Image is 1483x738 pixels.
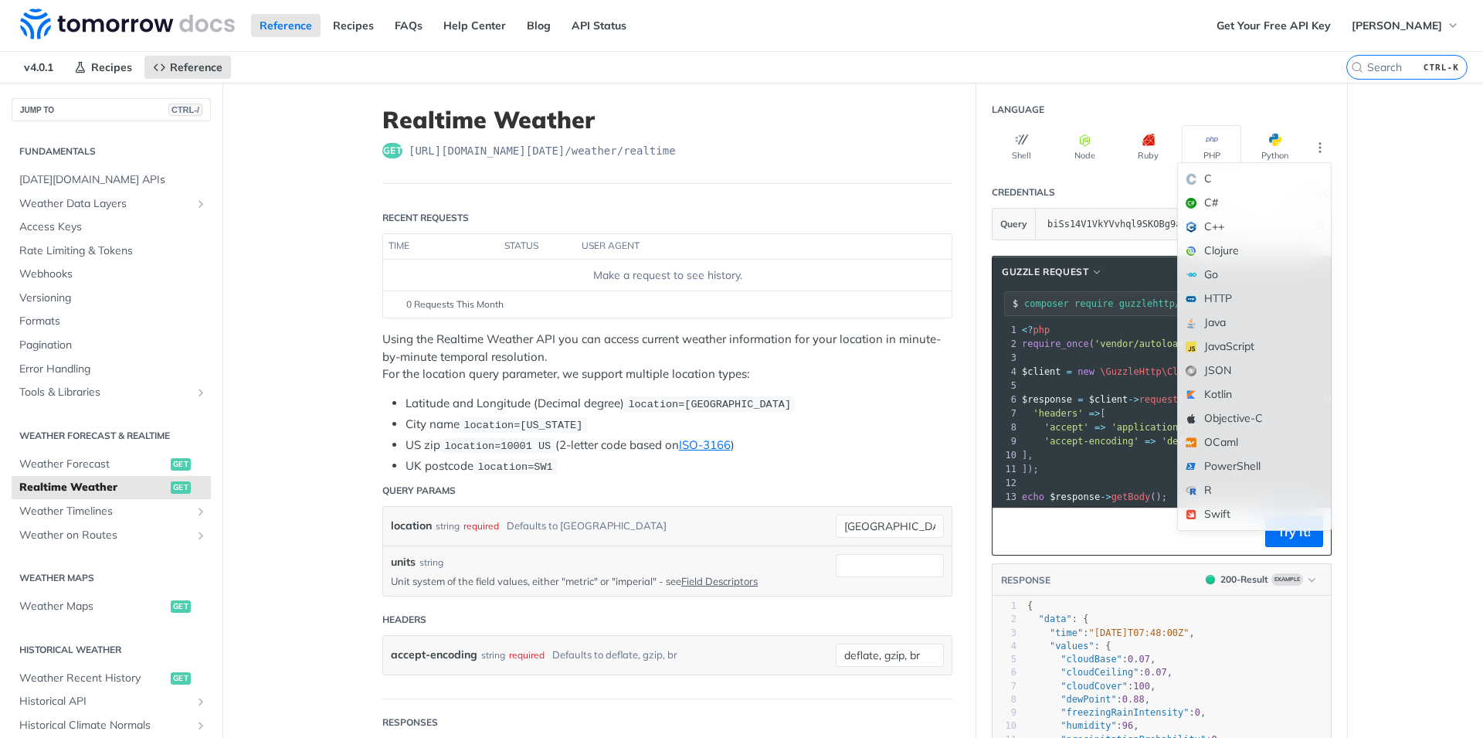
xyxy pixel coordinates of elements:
[993,706,1016,719] div: 9
[19,291,207,306] span: Versioning
[406,437,952,454] li: US zip (2-letter code based on )
[406,298,504,311] span: 0 Requests This Month
[1050,491,1100,502] span: $response
[195,505,207,518] button: Show subpages for Weather Timelines
[1198,572,1323,587] button: 200200-ResultExample
[1178,311,1331,335] div: Java
[1128,394,1139,405] span: ->
[1145,667,1167,678] span: 0.07
[1089,394,1128,405] span: $client
[1022,436,1273,447] span: ,
[391,574,813,588] p: Unit system of the field values, either "metric" or "imperial" - see
[993,490,1019,504] div: 13
[1067,366,1072,377] span: =
[1022,422,1217,433] span: ,
[1022,450,1033,461] span: ],
[1208,14,1339,37] a: Get Your Free API Key
[1162,436,1268,447] span: 'deflate, gzip, br'
[1022,491,1044,502] span: echo
[993,434,1019,448] div: 9
[12,98,211,121] button: JUMP TOCTRL-/
[1133,681,1150,692] span: 100
[406,457,952,475] li: UK postcode
[406,416,952,434] li: City name
[481,644,505,666] div: string
[463,515,499,537] div: required
[1060,681,1128,692] span: "cloudCover"
[1178,502,1331,526] div: Swift
[996,264,1108,280] button: Guzzle Request
[1060,720,1116,731] span: "humidity"
[12,690,211,713] a: Historical APIShow subpages for Historical API
[993,613,1016,626] div: 2
[406,395,952,413] li: Latitude and Longitude (Decimal degree)
[1022,464,1039,474] span: ]);
[1060,667,1139,678] span: "cloudCeiling"
[1100,366,1200,377] span: \GuzzleHttp\Client
[1178,454,1331,478] div: PowerShell
[1044,422,1089,433] span: 'accept'
[1060,694,1116,705] span: "dewPoint"
[12,667,211,690] a: Weather Recent Historyget
[1118,125,1178,169] button: Ruby
[576,234,921,259] th: user agent
[1178,167,1331,191] div: C
[382,143,402,158] span: get
[1178,239,1331,263] div: Clojure
[1178,478,1331,502] div: R
[171,481,191,494] span: get
[19,718,191,733] span: Historical Climate Normals
[1038,614,1071,624] span: "data"
[12,310,211,333] a: Formats
[1351,61,1363,73] svg: Search
[12,287,211,310] a: Versioning
[1178,359,1331,383] div: JSON
[992,185,1055,199] div: Credentials
[144,56,231,79] a: Reference
[391,644,477,666] label: accept-encoding
[382,716,438,729] div: Responses
[195,529,207,542] button: Show subpages for Weather on Routes
[993,680,1016,693] div: 7
[12,571,211,585] h2: Weather Maps
[171,600,191,613] span: get
[19,314,207,329] span: Formats
[1027,641,1111,651] span: : {
[444,440,551,452] span: location=10001 US
[1033,325,1050,335] span: php
[993,379,1019,393] div: 5
[993,337,1019,351] div: 2
[463,420,582,431] span: location=[US_STATE]
[20,9,235,39] img: Tomorrow.io Weather API Docs
[12,240,211,263] a: Rate Limiting & Tokens
[1050,627,1083,638] span: "time"
[391,554,416,570] label: units
[19,196,191,212] span: Weather Data Layers
[1182,125,1241,169] button: PHP
[1022,366,1061,377] span: $client
[993,462,1019,476] div: 11
[19,480,167,495] span: Realtime Weather
[19,528,191,543] span: Weather on Routes
[1178,335,1331,359] div: JavaScript
[993,640,1016,653] div: 4
[993,666,1016,679] div: 6
[1420,60,1463,75] kbd: CTRL-K
[1111,491,1151,502] span: getBody
[19,243,207,259] span: Rate Limiting & Tokens
[91,60,132,74] span: Recipes
[195,386,207,399] button: Show subpages for Tools & Libraries
[382,211,469,225] div: Recent Requests
[992,125,1051,169] button: Shell
[1027,707,1206,718] span: : ,
[170,60,222,74] span: Reference
[518,14,559,37] a: Blog
[171,672,191,685] span: get
[251,14,321,37] a: Reference
[19,267,207,282] span: Webhooks
[1094,422,1105,433] span: =>
[19,671,167,686] span: Weather Recent History
[552,644,677,666] div: Defaults to deflate, gzip, br
[1022,366,1217,377] span: ();
[1089,408,1100,419] span: =>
